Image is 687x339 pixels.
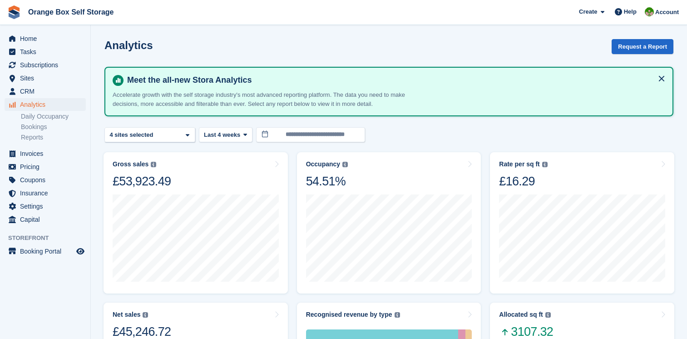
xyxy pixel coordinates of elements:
div: Allocated sq ft [499,311,543,319]
a: menu [5,147,86,160]
a: menu [5,98,86,111]
a: menu [5,213,86,226]
div: 4 sites selected [108,130,157,140]
span: Account [655,8,679,17]
span: Create [579,7,597,16]
div: Gross sales [113,160,148,168]
a: menu [5,245,86,258]
span: Insurance [20,187,74,199]
img: icon-info-grey-7440780725fd019a000dd9b08b2336e03edf1995a4989e88bcd33f0948082b44.svg [542,162,548,167]
button: Request a Report [612,39,673,54]
div: Recognised revenue by type [306,311,392,319]
div: Net sales [113,311,140,319]
span: Tasks [20,45,74,58]
h4: Meet the all-new Stora Analytics [124,75,665,85]
a: Reports [21,133,86,142]
img: icon-info-grey-7440780725fd019a000dd9b08b2336e03edf1995a4989e88bcd33f0948082b44.svg [143,312,148,318]
a: menu [5,174,86,186]
span: Sites [20,72,74,85]
span: Coupons [20,174,74,186]
div: £16.29 [499,174,547,189]
span: Subscriptions [20,59,74,71]
button: Last 4 weeks [199,127,252,142]
img: stora-icon-8386f47178a22dfd0bd8f6a31ec36ba5ce8667c1dd55bd0f319d3a0aa187defe.svg [7,5,21,19]
span: Invoices [20,147,74,160]
a: menu [5,200,86,213]
span: Settings [20,200,74,213]
a: menu [5,160,86,173]
img: Eric Smith [645,7,654,16]
div: Rate per sq ft [499,160,539,168]
div: Occupancy [306,160,340,168]
p: Accelerate growth with the self storage industry's most advanced reporting platform. The data you... [113,90,430,108]
div: £53,923.49 [113,174,171,189]
img: icon-info-grey-7440780725fd019a000dd9b08b2336e03edf1995a4989e88bcd33f0948082b44.svg [395,312,400,318]
span: CRM [20,85,74,98]
a: menu [5,85,86,98]
a: Preview store [75,246,86,257]
a: Bookings [21,123,86,131]
a: menu [5,187,86,199]
img: icon-info-grey-7440780725fd019a000dd9b08b2336e03edf1995a4989e88bcd33f0948082b44.svg [342,162,348,167]
h2: Analytics [104,39,153,51]
div: 54.51% [306,174,348,189]
span: Capital [20,213,74,226]
a: Orange Box Self Storage [25,5,118,20]
img: icon-info-grey-7440780725fd019a000dd9b08b2336e03edf1995a4989e88bcd33f0948082b44.svg [151,162,156,167]
span: Storefront [8,234,90,243]
a: menu [5,45,86,58]
span: Help [624,7,637,16]
span: Booking Portal [20,245,74,258]
span: Home [20,32,74,45]
span: Pricing [20,160,74,173]
a: Daily Occupancy [21,112,86,121]
a: menu [5,72,86,85]
span: Analytics [20,98,74,111]
a: menu [5,32,86,45]
img: icon-info-grey-7440780725fd019a000dd9b08b2336e03edf1995a4989e88bcd33f0948082b44.svg [545,312,551,318]
span: Last 4 weeks [204,130,240,140]
a: menu [5,59,86,71]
